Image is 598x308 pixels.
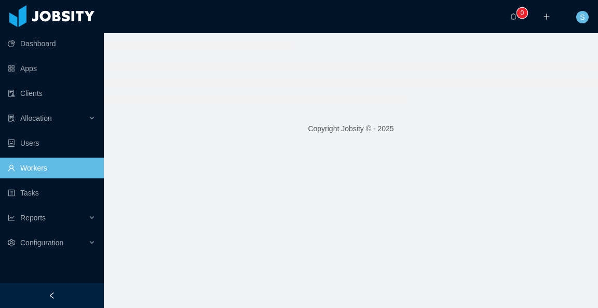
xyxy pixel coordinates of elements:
[8,158,96,178] a: icon: userWorkers
[8,83,96,104] a: icon: auditClients
[20,239,63,247] span: Configuration
[8,115,15,122] i: icon: solution
[8,239,15,246] i: icon: setting
[517,8,527,18] sup: 0
[8,33,96,54] a: icon: pie-chartDashboard
[580,11,585,23] span: S
[8,133,96,153] a: icon: robotUsers
[20,214,46,222] span: Reports
[20,114,52,122] span: Allocation
[510,13,517,20] i: icon: bell
[8,58,96,79] a: icon: appstoreApps
[8,183,96,203] a: icon: profileTasks
[543,13,550,20] i: icon: plus
[104,111,598,147] footer: Copyright Jobsity © - 2025
[8,214,15,221] i: icon: line-chart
